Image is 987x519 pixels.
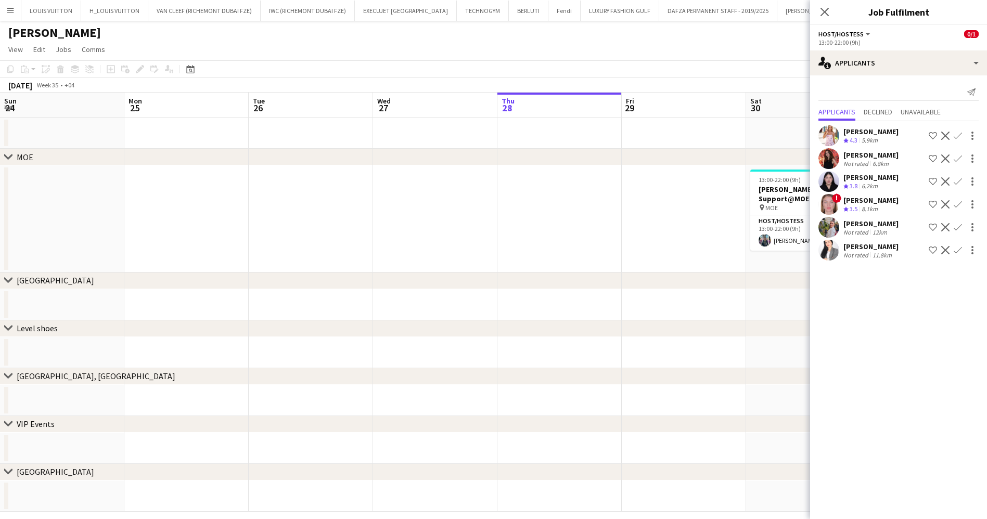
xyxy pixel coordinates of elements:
[8,45,23,54] span: View
[759,176,801,184] span: 13:00-22:00 (9h)
[624,102,634,114] span: 29
[377,96,391,106] span: Wed
[3,102,17,114] span: 24
[4,43,27,56] a: View
[251,102,265,114] span: 26
[82,45,105,54] span: Comms
[500,102,515,114] span: 28
[750,96,762,106] span: Sat
[832,193,841,203] span: !
[850,136,857,144] span: 4.3
[818,30,864,38] span: Host/Hostess
[21,1,81,21] button: LOUIS VUITTON
[750,170,867,251] app-job-card: 13:00-22:00 (9h)1/1[PERSON_NAME] Boutique Support@MOE MOE1 RoleHost/Hostess1/113:00-22:00 (9h)[PE...
[843,127,899,136] div: [PERSON_NAME]
[17,466,94,477] div: [GEOGRAPHIC_DATA]
[777,1,839,21] button: [PERSON_NAME]
[4,96,17,106] span: Sun
[843,160,870,167] div: Not rated
[502,96,515,106] span: Thu
[148,1,261,21] button: VAN CLEEF (RICHEMONT DUBAI FZE)
[870,228,889,236] div: 12km
[850,182,857,190] span: 3.8
[843,219,899,228] div: [PERSON_NAME]
[860,182,880,191] div: 6.2km
[750,185,867,203] h3: [PERSON_NAME] Boutique Support@MOE
[765,204,778,212] span: MOE
[581,1,659,21] button: LUXURY FASHION GULF
[850,205,857,213] span: 3.5
[34,81,60,89] span: Week 35
[810,5,987,19] h3: Job Fulfilment
[17,323,58,333] div: Level shoes
[750,215,867,251] app-card-role: Host/Hostess1/113:00-22:00 (9h)[PERSON_NAME]
[843,150,899,160] div: [PERSON_NAME]
[457,1,509,21] button: TECHNOGYM
[810,50,987,75] div: Applicants
[870,160,891,167] div: 6.8km
[548,1,581,21] button: Fendi
[65,81,74,89] div: +04
[29,43,49,56] a: Edit
[81,1,148,21] button: H_LOUIS VUITTON
[626,96,634,106] span: Fri
[253,96,265,106] span: Tue
[376,102,391,114] span: 27
[818,108,855,115] span: Applicants
[870,251,894,259] div: 11.8km
[860,136,880,145] div: 5.9km
[843,196,899,205] div: [PERSON_NAME]
[860,205,880,214] div: 8.1km
[659,1,777,21] button: DAFZA PERMANENT STAFF - 2019/2025
[818,30,872,38] button: Host/Hostess
[843,228,870,236] div: Not rated
[129,96,142,106] span: Mon
[864,108,892,115] span: Declined
[17,419,55,429] div: VIP Events
[964,30,979,38] span: 0/1
[261,1,355,21] button: IWC (RICHEMONT DUBAI FZE)
[8,80,32,90] div: [DATE]
[843,251,870,259] div: Not rated
[17,275,94,286] div: [GEOGRAPHIC_DATA]
[8,25,101,41] h1: [PERSON_NAME]
[56,45,71,54] span: Jobs
[52,43,75,56] a: Jobs
[17,371,175,381] div: [GEOGRAPHIC_DATA], [GEOGRAPHIC_DATA]
[843,173,899,182] div: [PERSON_NAME]
[127,102,142,114] span: 25
[901,108,941,115] span: Unavailable
[749,102,762,114] span: 30
[818,38,979,46] div: 13:00-22:00 (9h)
[78,43,109,56] a: Comms
[843,242,899,251] div: [PERSON_NAME]
[33,45,45,54] span: Edit
[355,1,457,21] button: EXECUJET [GEOGRAPHIC_DATA]
[17,152,33,162] div: MOE
[509,1,548,21] button: BERLUTI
